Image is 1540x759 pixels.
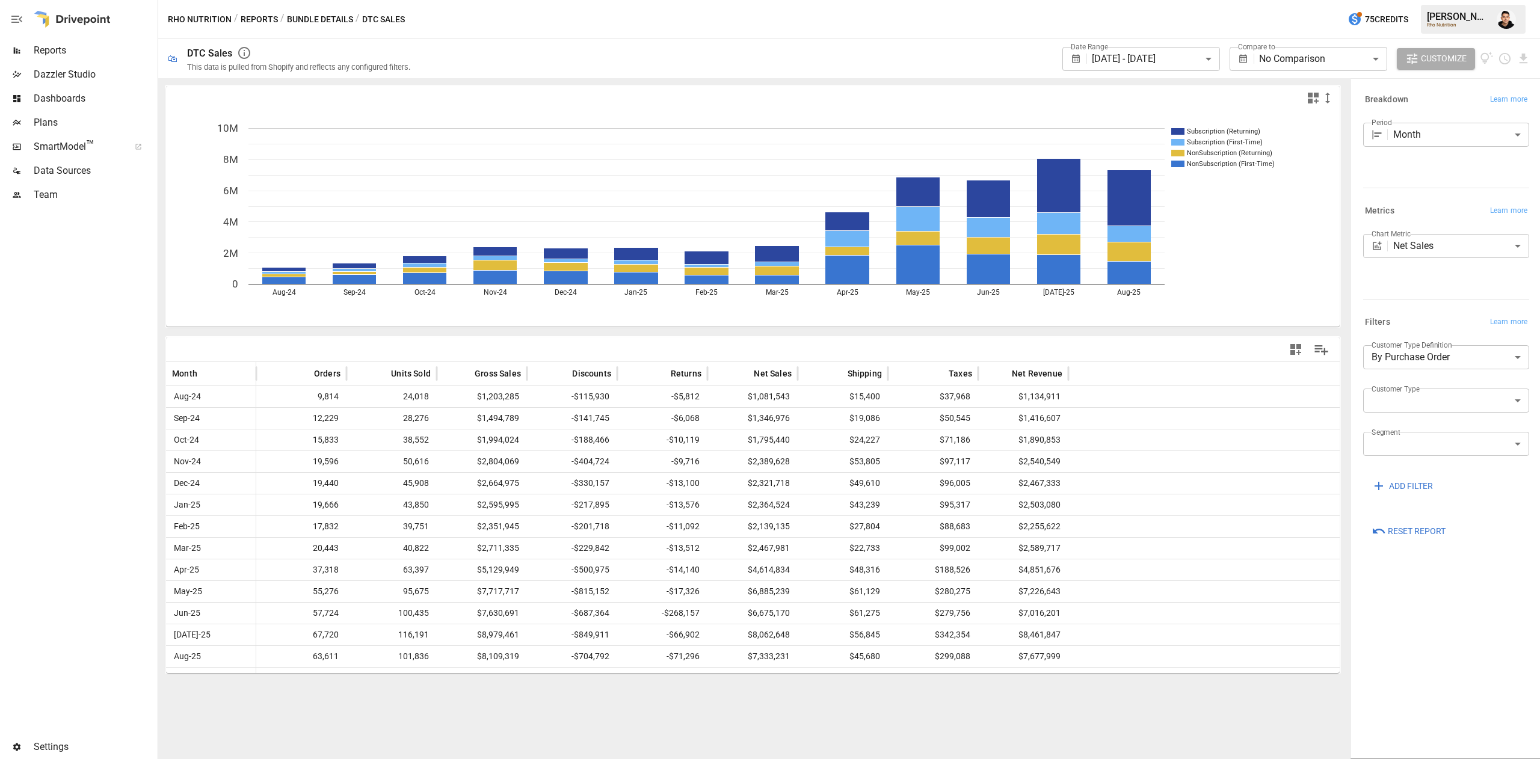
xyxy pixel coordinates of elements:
[1490,94,1527,106] span: Learn more
[931,365,947,382] button: Sort
[533,559,611,580] span: -$500,975
[172,494,250,515] span: Jan-25
[443,581,521,602] span: $7,717,717
[443,386,521,407] span: $1,203,285
[172,538,250,559] span: Mar-25
[262,581,340,602] span: 55,276
[172,473,250,494] span: Dec-24
[34,43,155,58] span: Reports
[1187,138,1263,146] text: Subscription (First-Time)
[443,603,521,624] span: $7,630,691
[766,288,789,297] text: Mar-25
[34,740,155,754] span: Settings
[1187,149,1272,157] text: NonSubscription (Returning)
[1092,47,1219,71] div: [DATE] - [DATE]
[984,408,1062,429] span: $1,416,607
[443,451,521,472] span: $2,804,069
[443,624,521,645] span: $8,979,461
[894,408,972,429] span: $50,545
[353,473,431,494] span: 45,908
[353,494,431,515] span: 43,850
[713,386,792,407] span: $1,081,543
[1388,524,1446,539] span: Reset Report
[353,603,431,624] span: 100,435
[199,365,215,382] button: Sort
[713,408,792,429] span: $1,346,976
[1389,479,1433,494] span: ADD FILTER
[984,581,1062,602] span: $7,226,643
[555,288,577,297] text: Dec-24
[1012,367,1062,379] span: Net Revenue
[1427,11,1489,22] div: [PERSON_NAME]
[262,559,340,580] span: 37,318
[894,559,972,580] span: $188,526
[994,365,1011,382] button: Sort
[373,365,390,382] button: Sort
[223,185,238,197] text: 6M
[713,559,792,580] span: $4,614,834
[1343,8,1413,31] button: 75Credits
[391,367,431,379] span: Units Sold
[262,538,340,559] span: 20,443
[671,367,701,379] span: Returns
[623,473,701,494] span: -$13,100
[623,494,701,515] span: -$13,576
[34,115,155,130] span: Plans
[894,603,972,624] span: $279,756
[1043,288,1074,297] text: [DATE]-25
[984,386,1062,407] span: $1,134,911
[894,581,972,602] span: $280,275
[1071,41,1108,52] label: Date Range
[1480,48,1494,70] button: View documentation
[187,63,410,72] div: This data is pulled from Shopify and reflects any configured filters.
[1372,117,1392,128] label: Period
[1365,204,1394,218] h6: Metrics
[353,516,431,537] span: 39,751
[804,494,882,515] span: $43,239
[1517,52,1530,66] button: Download report
[533,429,611,450] span: -$188,466
[1365,12,1408,27] span: 75 Credits
[554,365,571,382] button: Sort
[1187,160,1275,168] text: NonSubscription (First-Time)
[623,538,701,559] span: -$13,512
[353,408,431,429] span: 28,276
[262,386,340,407] span: 9,814
[223,153,238,165] text: 8M
[894,473,972,494] span: $96,005
[894,516,972,537] span: $88,683
[894,624,972,645] span: $342,354
[1363,475,1441,497] button: ADD FILTER
[623,429,701,450] span: -$10,119
[296,365,313,382] button: Sort
[187,48,232,59] div: DTC Sales
[949,367,972,379] span: Taxes
[984,516,1062,537] span: $2,255,622
[984,494,1062,515] span: $2,503,080
[894,386,972,407] span: $37,968
[1498,52,1512,66] button: Schedule report
[804,386,882,407] span: $15,400
[443,538,521,559] span: $2,711,335
[804,473,882,494] span: $49,610
[172,386,250,407] span: Aug-24
[232,278,238,290] text: 0
[1372,340,1452,350] label: Customer Type Definition
[1238,41,1275,52] label: Compare to
[356,12,360,27] div: /
[280,12,285,27] div: /
[223,247,238,259] text: 2M
[623,451,701,472] span: -$9,716
[623,581,701,602] span: -$17,326
[984,473,1062,494] span: $2,467,333
[533,624,611,645] span: -$849,911
[1187,128,1260,135] text: Subscription (Returning)
[804,408,882,429] span: $19,086
[34,140,122,154] span: SmartModel
[533,473,611,494] span: -$330,157
[624,288,647,297] text: Jan-25
[906,288,930,297] text: May-25
[1427,22,1489,28] div: Rho Nutrition
[1489,2,1523,36] button: Francisco Sanchez
[695,288,718,297] text: Feb-25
